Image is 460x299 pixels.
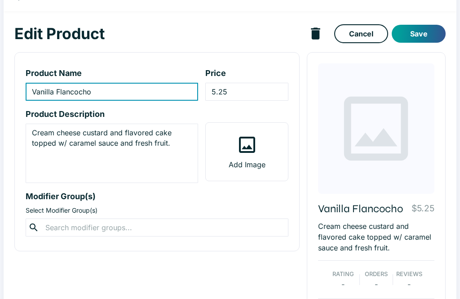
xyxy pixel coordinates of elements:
p: Rating [332,270,354,279]
p: Orders [365,270,388,279]
p: - [375,279,378,290]
p: Price [205,67,288,79]
button: delete product [304,22,327,45]
h1: Edit Product [14,24,304,43]
p: $5.25 [411,202,434,215]
button: Save [392,25,446,43]
p: Modifier Group(s) [26,190,288,202]
input: product-name-input [26,83,198,101]
p: Cream cheese custard and flavored cake topped w/ caramel sauce and fresh fruit. [318,221,434,253]
textarea: product-description-input [32,128,192,179]
p: Product Description [26,108,198,120]
p: - [341,279,345,290]
p: Reviews [396,270,422,279]
p: Product Name [26,67,198,79]
input: Search modifier groups... [43,221,271,234]
p: Add Image [229,159,265,170]
p: Select Modifier Group(s) [26,206,288,215]
a: Cancel [334,24,388,43]
p: Vanilla Flancocho [318,201,403,217]
p: - [407,279,411,290]
input: product-price-input [205,83,288,101]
